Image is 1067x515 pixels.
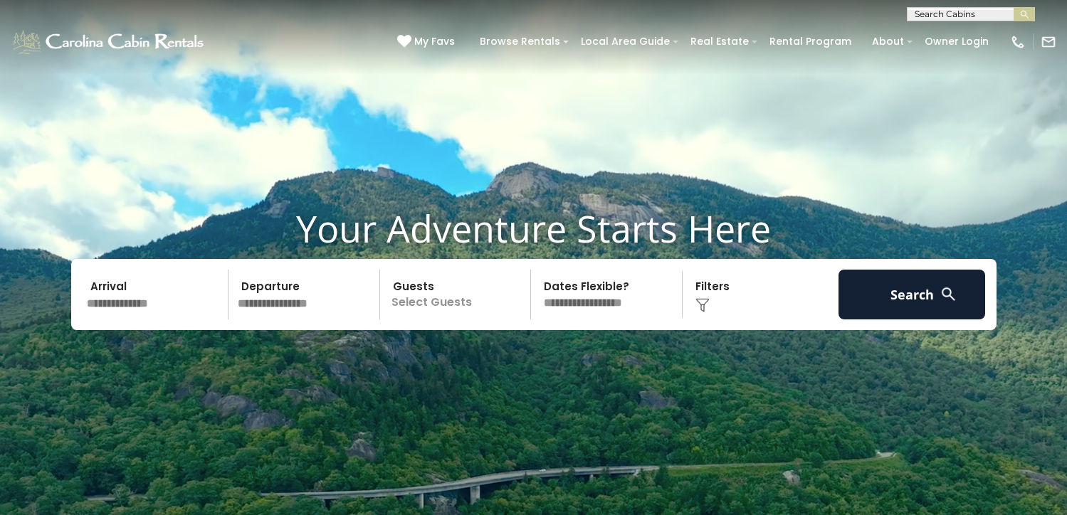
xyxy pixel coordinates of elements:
span: My Favs [414,34,455,49]
img: phone-regular-white.png [1010,34,1026,50]
img: mail-regular-white.png [1041,34,1056,50]
a: About [865,31,911,53]
a: Rental Program [762,31,858,53]
h1: Your Adventure Starts Here [11,206,1056,250]
a: Browse Rentals [473,31,567,53]
a: Owner Login [918,31,996,53]
p: Select Guests [384,270,531,319]
img: filter--v1.png [695,298,710,312]
button: Search [839,270,986,319]
img: search-regular-white.png [940,285,957,303]
img: White-1-1-2.png [11,28,208,56]
a: My Favs [397,34,458,50]
a: Local Area Guide [574,31,677,53]
a: Real Estate [683,31,756,53]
